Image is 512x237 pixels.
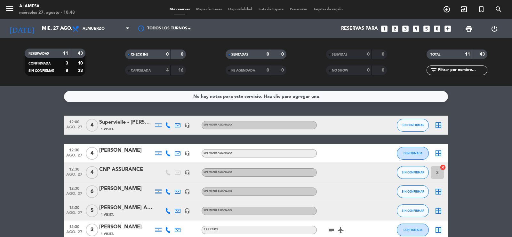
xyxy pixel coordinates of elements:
[380,25,388,33] i: looks_one
[204,124,232,126] span: Sin menú asignado
[231,53,248,56] span: SENTADAS
[397,204,429,217] button: SIN CONFIRMAR
[184,150,190,156] i: headset_mic
[28,62,51,65] span: CONFIRMADA
[397,185,429,198] button: SIN CONFIRMAR
[382,68,386,73] strong: 0
[435,188,442,195] i: border_all
[402,171,424,174] span: SIN CONFIRMAR
[66,203,82,211] span: 12:30
[435,121,442,129] i: border_all
[86,185,98,198] span: 6
[367,68,370,73] strong: 0
[178,68,185,73] strong: 16
[5,4,14,16] button: menu
[287,8,310,11] span: Pre-acceso
[397,147,429,160] button: CONFIRMADA
[435,207,442,215] i: border_all
[225,8,255,11] span: Disponibilidad
[204,228,218,231] span: A LA CARTA
[99,146,154,155] div: [PERSON_NAME]
[184,170,190,175] i: headset_mic
[437,67,487,74] input: Filtrar por nombre...
[193,8,225,11] span: Mapa de mesas
[404,151,422,155] span: CONFIRMADA
[99,118,154,126] div: Supervielle - [PERSON_NAME]
[66,223,82,230] span: 12:30
[231,69,255,72] span: RE AGENDADA
[19,10,75,16] div: miércoles 27. agosto - 10:48
[204,209,232,212] span: Sin menú asignado
[204,171,232,173] span: Sin menú asignado
[443,5,451,13] i: add_circle_outline
[255,8,287,11] span: Lista de Espera
[78,61,84,65] strong: 10
[480,52,486,57] strong: 43
[391,25,399,33] i: looks_two
[310,8,346,11] span: Tarjetas de regalo
[184,189,190,195] i: headset_mic
[495,5,502,13] i: search
[332,69,348,72] span: NO SHOW
[267,52,269,57] strong: 0
[422,25,431,33] i: looks_5
[86,204,98,217] span: 5
[66,118,82,125] span: 12:00
[267,68,269,73] strong: 0
[66,184,82,192] span: 12:30
[66,153,82,161] span: ago. 27
[86,147,98,160] span: 4
[5,4,14,13] i: menu
[28,52,49,55] span: RESERVADAS
[66,165,82,172] span: 12:30
[78,68,84,73] strong: 33
[66,68,68,73] strong: 8
[204,152,232,154] span: Sin menú asignado
[99,165,154,174] div: CNP ASSURANCE
[66,61,68,65] strong: 3
[397,119,429,132] button: SIN CONFIRMAR
[5,22,39,36] i: [DATE]
[101,212,114,218] span: 1 Visita
[63,51,68,56] strong: 11
[332,53,348,56] span: SERVIDAS
[397,166,429,179] button: SIN CONFIRMAR
[440,164,446,171] i: cancel
[28,69,54,73] span: SIN CONFIRMAR
[66,172,82,180] span: ago. 27
[430,66,437,74] i: filter_list
[193,93,319,100] div: No hay notas para este servicio. Haz clic para agregar una
[402,123,424,127] span: SIN CONFIRMAR
[327,226,335,234] i: subject
[404,228,422,232] span: CONFIRMADA
[66,125,82,133] span: ago. 27
[435,149,442,157] i: border_all
[181,52,185,57] strong: 0
[166,52,169,57] strong: 0
[101,232,114,237] span: 1 Visita
[281,68,285,73] strong: 0
[402,209,424,212] span: SIN CONFIRMAR
[60,25,67,33] i: arrow_drop_down
[477,5,485,13] i: turned_in_not
[166,8,193,11] span: Mis reservas
[430,53,440,56] span: TOTAL
[382,52,386,57] strong: 0
[337,226,345,234] i: airplanemode_active
[184,122,190,128] i: headset_mic
[435,226,442,234] i: border_all
[401,25,410,33] i: looks_3
[86,166,98,179] span: 4
[412,25,420,33] i: looks_4
[66,146,82,153] span: 12:30
[444,25,452,33] i: add_box
[66,192,82,199] span: ago. 27
[465,25,473,33] span: print
[465,52,470,57] strong: 11
[86,224,98,236] span: 3
[83,27,105,31] span: Almuerzo
[166,68,169,73] strong: 4
[402,190,424,193] span: SIN CONFIRMAR
[491,25,498,33] i: power_settings_new
[19,3,75,10] div: Alamesa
